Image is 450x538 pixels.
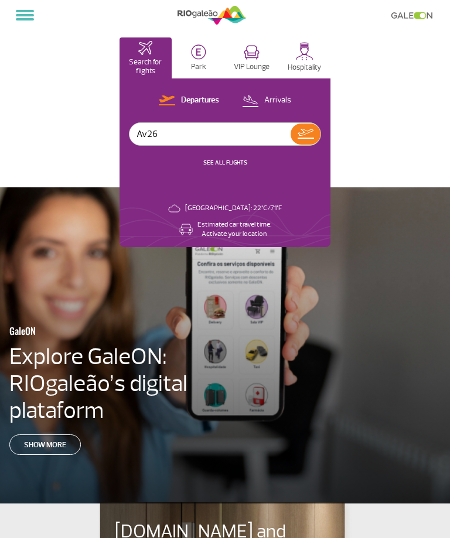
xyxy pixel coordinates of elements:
button: Hospitality [279,37,331,78]
img: hospitality.svg [295,42,313,60]
h3: GaleON [9,318,205,343]
p: [GEOGRAPHIC_DATA]: 22°C/71°F [185,204,282,213]
p: Estimated car travel time: Activate your location [197,220,271,239]
button: Search for flights [120,37,172,78]
h4: Explore GaleON: RIOgaleão’s digital plataform [9,343,196,424]
button: Departures [155,93,223,108]
a: Show more [9,434,81,455]
p: Hospitality [288,63,321,72]
button: VIP Lounge [226,37,278,78]
button: Park [173,37,225,78]
input: Flight, city or airline [129,123,291,145]
button: Arrivals [238,93,295,108]
p: Search for flights [125,58,166,76]
img: airplaneHomeActive.svg [138,41,152,55]
a: SEE ALL FLIGHTS [203,159,247,166]
img: vipRoom.svg [244,45,260,60]
img: carParkingHome.svg [191,44,206,60]
p: Departures [181,95,219,106]
button: SEE ALL FLIGHTS [200,158,251,167]
p: Arrivals [264,95,291,106]
p: Park [191,63,206,71]
p: VIP Lounge [234,63,270,71]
